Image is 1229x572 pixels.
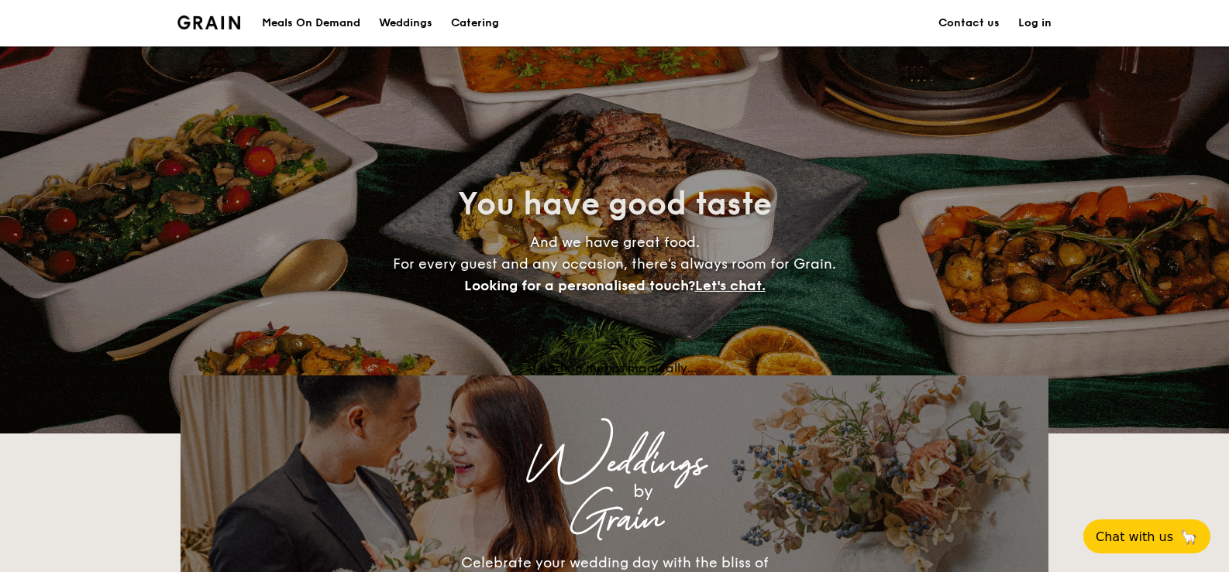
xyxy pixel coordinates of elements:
span: 🦙 [1179,528,1198,546]
div: by [374,478,912,505]
button: Chat with us🦙 [1083,519,1210,553]
div: Grain [317,505,912,533]
div: Loading menus magically... [181,361,1048,375]
span: Chat with us [1096,529,1173,544]
div: Weddings [317,450,912,478]
a: Logotype [177,15,240,29]
img: Grain [177,15,240,29]
span: Let's chat. [695,277,766,294]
